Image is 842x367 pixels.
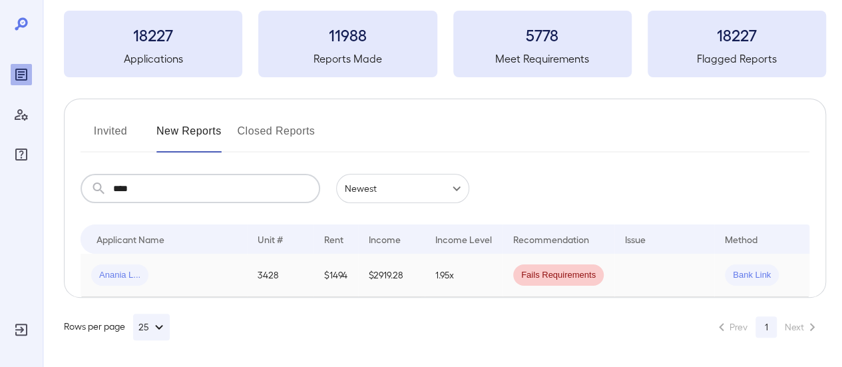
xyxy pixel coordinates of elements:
span: Anania L... [91,269,148,282]
h5: Flagged Reports [648,51,826,67]
h3: 18227 [64,24,242,45]
button: 25 [133,314,170,340]
button: Closed Reports [238,121,316,153]
button: page 1 [755,316,777,338]
div: Applicant Name [97,231,164,247]
td: 1.95x [425,254,503,297]
h3: 11988 [258,24,437,45]
div: Unit # [258,231,283,247]
span: Bank Link [725,269,779,282]
button: Invited [81,121,140,153]
div: Manage Users [11,104,32,125]
td: 3428 [247,254,314,297]
td: $2919.28 [358,254,425,297]
summary: 18227Applications11988Reports Made5778Meet Requirements18227Flagged Reports [64,11,826,77]
div: Rent [324,231,345,247]
h3: 18227 [648,24,826,45]
div: Rows per page [64,314,170,340]
h3: 5778 [453,24,632,45]
div: FAQ [11,144,32,165]
td: $1494 [314,254,358,297]
span: Fails Requirements [513,269,604,282]
h5: Reports Made [258,51,437,67]
div: Income [369,231,401,247]
div: Issue [625,231,646,247]
div: Reports [11,64,32,85]
div: Log Out [11,319,32,340]
div: Recommendation [513,231,589,247]
nav: pagination navigation [708,316,826,338]
div: Method [725,231,757,247]
h5: Applications [64,51,242,67]
button: New Reports [156,121,222,153]
div: Income Level [435,231,492,247]
h5: Meet Requirements [453,51,632,67]
div: Newest [336,174,469,203]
